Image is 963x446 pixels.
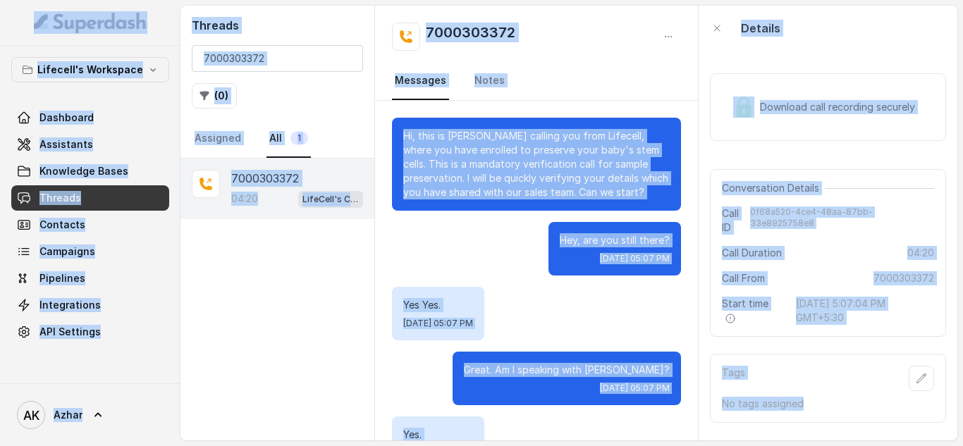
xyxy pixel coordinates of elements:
[560,233,670,247] p: Hey, are you still there?
[192,120,363,158] nav: Tabs
[23,408,39,423] text: AK
[600,253,670,264] span: [DATE] 05:07 PM
[741,20,780,37] p: Details
[39,244,95,259] span: Campaigns
[11,57,169,82] button: Lifecell's Workspace
[600,383,670,394] span: [DATE] 05:07 PM
[11,292,169,318] a: Integrations
[403,318,473,329] span: [DATE] 05:07 PM
[403,298,473,312] p: Yes Yes.
[54,408,82,422] span: Azhar
[11,266,169,291] a: Pipelines
[192,83,237,109] button: (0)
[39,164,128,178] span: Knowledge Bases
[11,185,169,211] a: Threads
[11,319,169,345] a: API Settings
[392,62,681,100] nav: Tabs
[11,132,169,157] a: Assistants
[733,97,754,118] img: Lock Icon
[192,45,363,72] input: Search by Call ID or Phone Number
[403,129,670,199] p: Hi, this is [PERSON_NAME] calling you from Lifecell, where you have enrolled to preserve your bab...
[873,271,934,285] span: 7000303372
[426,23,515,51] h2: 7000303372
[760,100,921,114] span: Download call recording securely
[39,218,85,232] span: Contacts
[290,131,308,145] span: 1
[722,181,825,195] span: Conversation Details
[464,363,670,377] p: Great. Am I speaking with [PERSON_NAME]?
[722,366,745,391] p: Tags
[231,192,258,206] p: 04:20
[11,395,169,435] a: Azhar
[39,298,101,312] span: Integrations
[11,159,169,184] a: Knowledge Bases
[750,206,934,235] span: 0f68a520-4ce4-48aa-87bb-33e8925758e8
[39,111,94,125] span: Dashboard
[302,192,359,206] p: LifeCell's Call Assistant
[11,239,169,264] a: Campaigns
[192,120,244,158] a: Assigned
[231,170,299,187] p: 7000303372
[722,206,750,235] span: Call ID
[39,271,85,285] span: Pipelines
[39,325,101,339] span: API Settings
[722,246,782,260] span: Call Duration
[472,62,508,100] a: Notes
[37,61,143,78] p: Lifecell's Workspace
[403,428,473,442] p: Yes.
[722,297,785,325] span: Start time
[34,11,147,34] img: light.svg
[11,105,169,130] a: Dashboard
[39,137,93,151] span: Assistants
[722,271,765,285] span: Call From
[192,17,363,34] h2: Threads
[392,62,449,100] a: Messages
[266,120,311,158] a: All1
[907,246,934,260] span: 04:20
[722,397,934,411] p: No tags assigned
[796,297,934,325] span: [DATE] 5:07:04 PM GMT+5:30
[11,212,169,237] a: Contacts
[39,191,81,205] span: Threads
